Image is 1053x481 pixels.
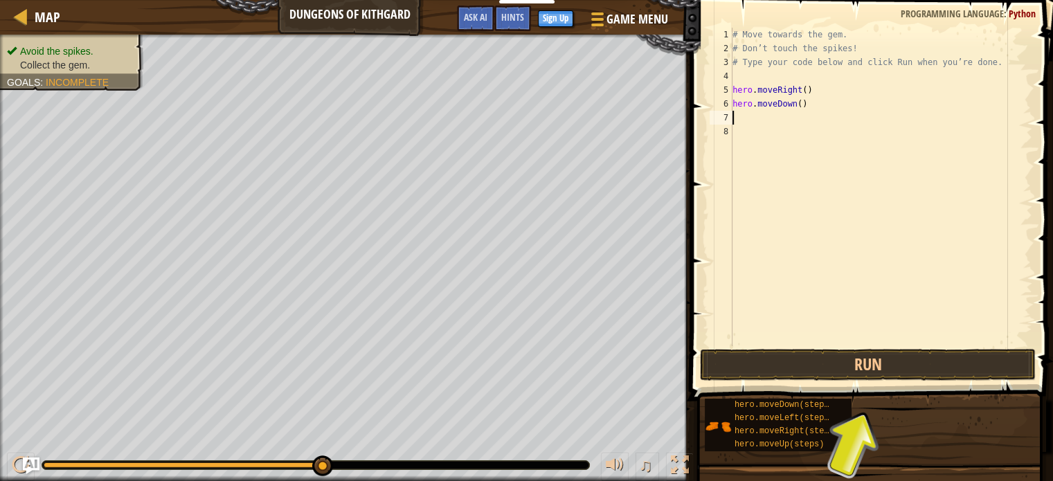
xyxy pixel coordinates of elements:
[538,10,573,27] button: Sign Up
[636,453,659,481] button: ♫
[735,439,825,449] span: hero.moveUp(steps)
[1009,7,1036,20] span: Python
[735,426,839,436] span: hero.moveRight(steps)
[1004,7,1009,20] span: :
[705,413,731,439] img: portrait.png
[710,83,732,97] div: 5
[23,457,39,474] button: Ask AI
[901,7,1004,20] span: Programming language
[710,69,732,83] div: 4
[700,349,1036,381] button: Run
[580,6,676,38] button: Game Menu
[35,8,60,26] span: Map
[710,111,732,125] div: 7
[7,77,40,88] span: Goals
[28,8,60,26] a: Map
[710,28,732,42] div: 1
[501,10,524,24] span: Hints
[710,125,732,138] div: 8
[7,58,133,72] li: Collect the gem.
[735,413,834,423] span: hero.moveLeft(steps)
[7,453,35,481] button: Ctrl + P: Pause
[464,10,487,24] span: Ask AI
[46,77,109,88] span: Incomplete
[606,10,668,28] span: Game Menu
[710,42,732,55] div: 2
[735,400,834,410] span: hero.moveDown(steps)
[20,46,93,57] span: Avoid the spikes.
[457,6,494,31] button: Ask AI
[710,55,732,69] div: 3
[601,453,629,481] button: Adjust volume
[710,97,732,111] div: 6
[40,77,46,88] span: :
[7,44,133,58] li: Avoid the spikes.
[20,60,90,71] span: Collect the gem.
[638,455,652,475] span: ♫
[666,453,694,481] button: Toggle fullscreen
